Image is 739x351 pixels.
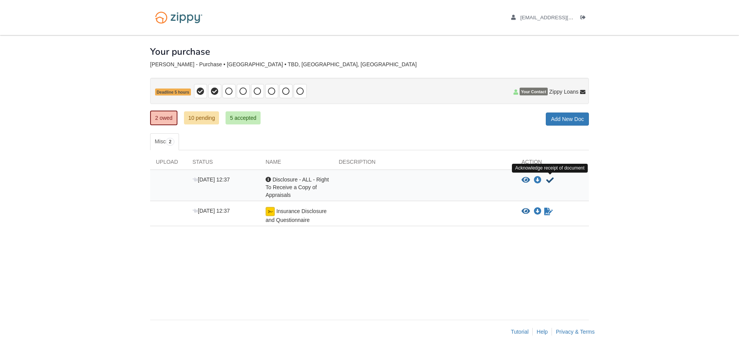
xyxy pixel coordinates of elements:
[520,15,609,20] span: davegary61@gmail.com
[511,15,609,22] a: edit profile
[266,176,329,198] span: Disclosure - ALL - Right To Receive a Copy of Appraisals
[520,88,548,96] span: Your Contact
[166,138,175,146] span: 2
[266,207,275,216] img: esign icon
[580,15,589,22] a: Log out
[534,177,542,183] a: Download Disclosure - ALL - Right To Receive a Copy of Appraisals
[516,158,589,170] div: Action
[260,158,333,170] div: Name
[556,329,595,335] a: Privacy & Terms
[511,329,528,335] a: Tutorial
[192,176,230,183] span: [DATE] 12:37
[150,8,207,27] img: Logo
[534,208,542,215] a: Download Insurance Disclosure and Questionnaire
[184,111,219,124] a: 10 pending
[187,158,260,170] div: Status
[522,208,530,215] button: View Insurance Disclosure and Questionnaire
[192,208,230,214] span: [DATE] 12:37
[522,176,530,184] button: View Disclosure - ALL - Right To Receive a Copy of Appraisals
[537,329,548,335] a: Help
[512,164,587,173] div: Acknowledge receipt of document
[150,61,589,68] div: [PERSON_NAME] - Purchase • [GEOGRAPHIC_DATA] • TBD, [GEOGRAPHIC_DATA], [GEOGRAPHIC_DATA]
[546,113,589,126] a: Add New Doc
[155,89,191,96] span: Deadline 5 hours
[543,207,553,216] a: Waiting for your co-borrower to e-sign
[150,158,187,170] div: Upload
[266,208,327,223] span: Insurance Disclosure and Questionnaire
[150,133,179,150] a: Misc
[150,111,177,125] a: 2 owed
[545,176,555,185] button: Acknowledge receipt of document
[549,88,578,96] span: Zippy Loans
[333,158,516,170] div: Description
[226,111,261,124] a: 5 accepted
[150,47,210,57] h1: Your purchase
